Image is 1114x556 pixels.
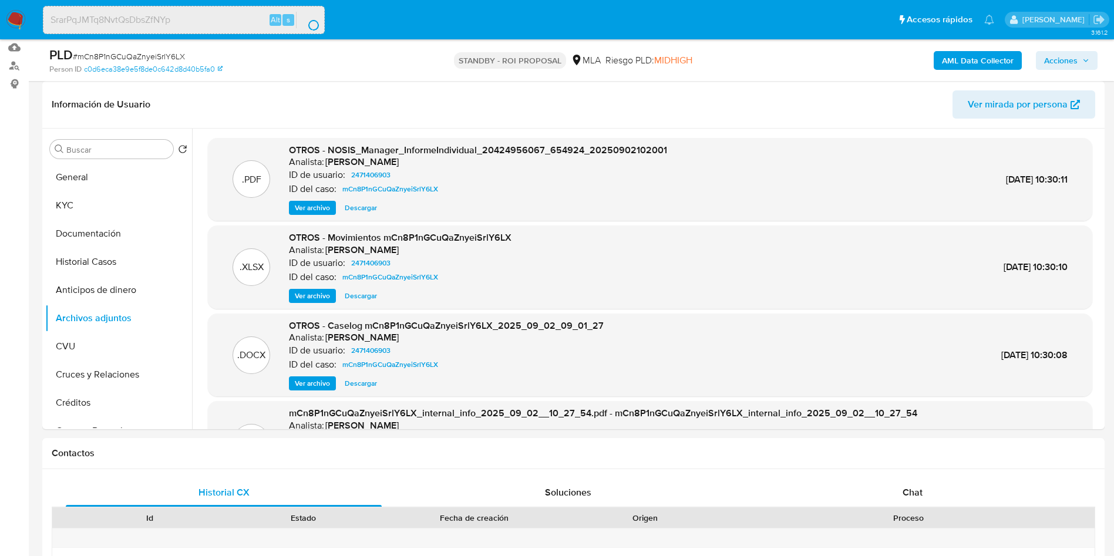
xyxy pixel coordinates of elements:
h6: [PERSON_NAME] [325,244,399,256]
button: Volver al orden por defecto [178,144,187,157]
h6: [PERSON_NAME] [325,332,399,343]
span: mCn8P1nGCuQaZnyeiSrlY6LX [342,270,438,284]
button: Anticipos de dinero [45,276,192,304]
span: 2471406903 [351,168,391,182]
button: Historial Casos [45,248,192,276]
b: PLD [49,45,73,64]
button: search-icon [296,12,320,28]
p: ID del caso: [289,183,336,195]
button: Ver mirada por persona [953,90,1095,119]
span: Riesgo PLD: [605,54,692,67]
a: mCn8P1nGCuQaZnyeiSrlY6LX [338,270,443,284]
button: Ver archivo [289,201,336,215]
span: Accesos rápidos [907,14,972,26]
span: Alt [271,14,280,25]
button: Cuentas Bancarias [45,417,192,445]
p: Analista: [289,420,324,432]
button: Créditos [45,389,192,417]
button: CVU [45,332,192,360]
span: [DATE] 10:30:11 [1006,173,1068,186]
span: [DATE] 10:30:08 [1001,348,1068,362]
p: .XLSX [240,261,264,274]
span: mCn8P1nGCuQaZnyeiSrlY6LX [342,358,438,372]
p: ID del caso: [289,271,336,283]
button: Documentación [45,220,192,248]
span: 3.161.2 [1091,28,1108,37]
p: Analista: [289,332,324,343]
div: Fecha de creación [389,512,560,524]
span: # mCn8P1nGCuQaZnyeiSrlY6LX [73,50,185,62]
span: Ver archivo [295,202,330,214]
span: Ver archivo [295,378,330,389]
span: OTROS - Caselog mCn8P1nGCuQaZnyeiSrlY6LX_2025_09_02_09_01_27 [289,319,604,332]
button: Descargar [339,289,383,303]
p: STANDBY - ROI PROPOSAL [454,52,566,69]
div: Origen [577,512,714,524]
span: s [287,14,290,25]
div: Proceso [731,512,1086,524]
button: Ver archivo [289,289,336,303]
input: Buscar usuario o caso... [43,12,324,28]
span: Ver mirada por persona [968,90,1068,119]
span: Acciones [1044,51,1078,70]
span: Chat [903,486,923,499]
span: MIDHIGH [654,53,692,67]
span: Descargar [345,290,377,302]
p: .PDF [242,173,261,186]
button: Descargar [339,201,383,215]
div: Id [81,512,218,524]
span: OTROS - Movimientos mCn8P1nGCuQaZnyeiSrlY6LX [289,231,511,244]
span: mCn8P1nGCuQaZnyeiSrlY6LX [342,182,438,196]
button: Ver archivo [289,376,336,390]
p: ID de usuario: [289,169,345,181]
button: KYC [45,191,192,220]
a: 2471406903 [346,168,395,182]
a: Salir [1093,14,1105,26]
a: Notificaciones [984,15,994,25]
span: mCn8P1nGCuQaZnyeiSrlY6LX_internal_info_2025_09_02__10_27_54.pdf - mCn8P1nGCuQaZnyeiSrlY6LX_intern... [289,406,917,420]
p: .DOCX [237,349,265,362]
p: ID del caso: [289,359,336,370]
span: Soluciones [545,486,591,499]
button: General [45,163,192,191]
span: OTROS - NOSIS_Manager_InformeIndividual_20424956067_654924_20250902102001 [289,143,667,157]
button: Descargar [339,376,383,390]
b: Person ID [49,64,82,75]
a: c0d6eca38e9e5f8de0c642d8d40b5fa0 [84,64,223,75]
p: Analista: [289,156,324,168]
h1: Información de Usuario [52,99,150,110]
button: AML Data Collector [934,51,1022,70]
span: Ver archivo [295,290,330,302]
a: mCn8P1nGCuQaZnyeiSrlY6LX [338,358,443,372]
button: Buscar [55,144,64,154]
button: Acciones [1036,51,1098,70]
span: 2471406903 [351,256,391,270]
p: Analista: [289,244,324,256]
h6: [PERSON_NAME] [325,156,399,168]
span: 2471406903 [351,343,391,358]
div: MLA [571,54,601,67]
a: mCn8P1nGCuQaZnyeiSrlY6LX [338,182,443,196]
button: Cruces y Relaciones [45,360,192,389]
h1: Contactos [52,447,1095,459]
div: Estado [235,512,372,524]
a: 2471406903 [346,343,395,358]
b: AML Data Collector [942,51,1014,70]
h6: [PERSON_NAME] [325,420,399,432]
input: Buscar [66,144,169,155]
span: Descargar [345,202,377,214]
button: Archivos adjuntos [45,304,192,332]
span: [DATE] 10:30:10 [1004,260,1068,274]
span: Historial CX [198,486,250,499]
p: ID de usuario: [289,345,345,356]
a: 2471406903 [346,256,395,270]
p: ID de usuario: [289,257,345,269]
p: gustavo.deseta@mercadolibre.com [1022,14,1089,25]
span: Descargar [345,378,377,389]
